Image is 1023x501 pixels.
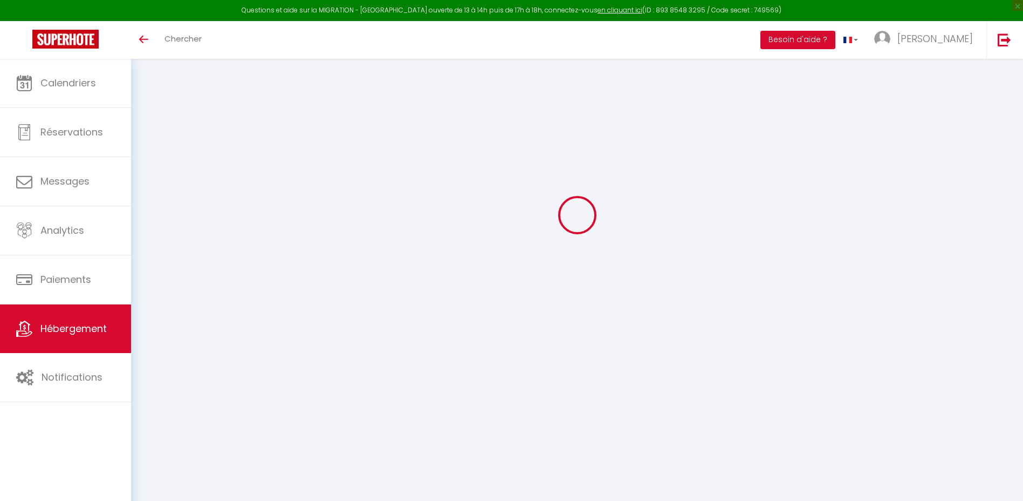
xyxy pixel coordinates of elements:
span: Messages [40,174,90,188]
span: Réservations [40,125,103,139]
a: ... [PERSON_NAME] [866,21,986,59]
a: en cliquant ici [598,5,642,15]
img: ... [874,31,890,47]
button: Besoin d'aide ? [760,31,835,49]
img: Super Booking [32,30,99,49]
a: Chercher [156,21,210,59]
span: [PERSON_NAME] [897,32,973,45]
span: Analytics [40,224,84,237]
span: Notifications [42,370,102,384]
img: logout [998,33,1011,46]
span: Paiements [40,273,91,286]
span: Calendriers [40,76,96,90]
span: Hébergement [40,322,107,335]
span: Chercher [164,33,202,44]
